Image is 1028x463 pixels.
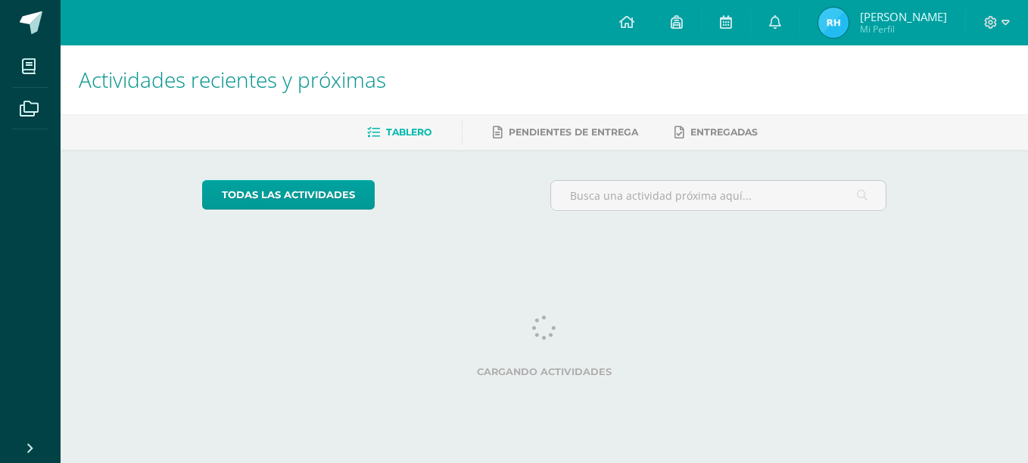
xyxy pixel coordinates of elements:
span: Mi Perfil [860,23,947,36]
span: Actividades recientes y próximas [79,65,386,94]
a: Pendientes de entrega [493,120,638,144]
a: Tablero [367,120,431,144]
span: Entregadas [690,126,758,138]
span: [PERSON_NAME] [860,9,947,24]
span: Tablero [386,126,431,138]
a: todas las Actividades [202,180,375,210]
label: Cargando actividades [202,366,887,378]
input: Busca una actividad próxima aquí... [551,181,886,210]
a: Entregadas [674,120,758,144]
span: Pendientes de entrega [509,126,638,138]
img: 36f7494aa036be5505649963e16a49f3.png [818,8,849,38]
